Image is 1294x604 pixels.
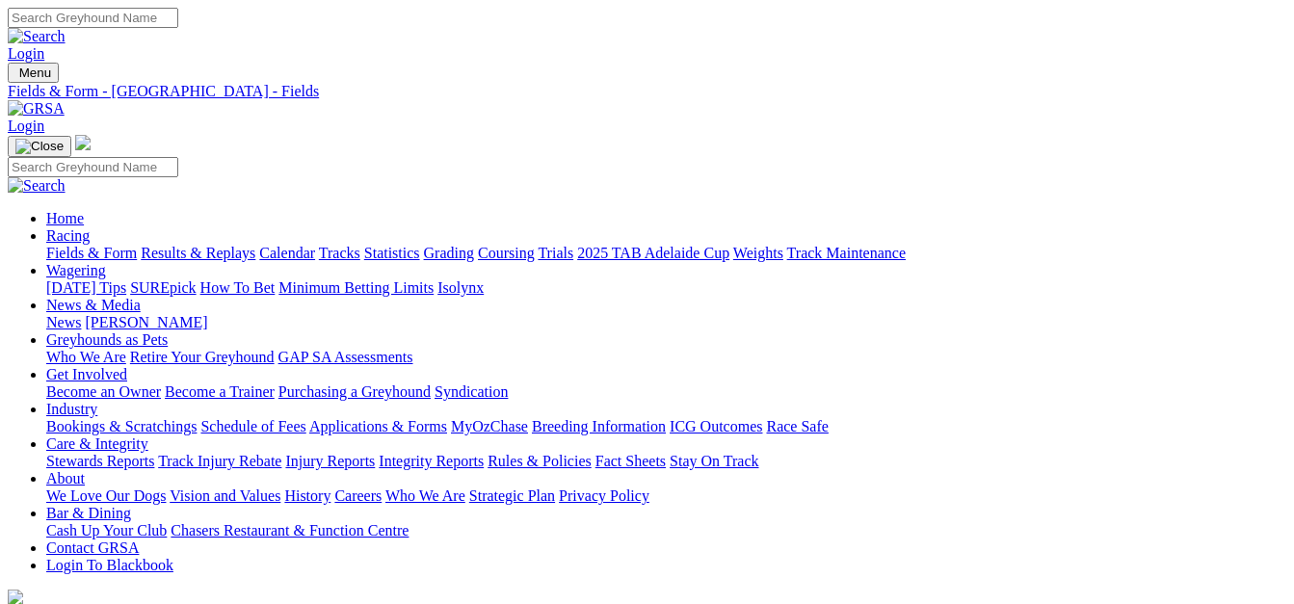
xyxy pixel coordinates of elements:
a: Syndication [435,383,508,400]
div: Wagering [46,279,1286,297]
a: Careers [334,487,382,504]
span: Menu [19,66,51,80]
a: Privacy Policy [559,487,649,504]
a: Grading [424,245,474,261]
a: Wagering [46,262,106,278]
a: Bar & Dining [46,505,131,521]
img: Close [15,139,64,154]
div: Get Involved [46,383,1286,401]
img: GRSA [8,100,65,118]
a: Get Involved [46,366,127,382]
button: Toggle navigation [8,63,59,83]
a: News & Media [46,297,141,313]
a: Care & Integrity [46,435,148,452]
a: History [284,487,330,504]
a: Racing [46,227,90,244]
div: Bar & Dining [46,522,1286,539]
a: Stay On Track [670,453,758,469]
a: Injury Reports [285,453,375,469]
a: MyOzChase [451,418,528,434]
a: Tracks [319,245,360,261]
a: Track Injury Rebate [158,453,281,469]
a: Retire Your Greyhound [130,349,275,365]
a: Vision and Values [170,487,280,504]
a: ICG Outcomes [670,418,762,434]
a: Schedule of Fees [200,418,305,434]
a: Contact GRSA [46,539,139,556]
a: Statistics [364,245,420,261]
a: Become a Trainer [165,383,275,400]
a: Industry [46,401,97,417]
div: Care & Integrity [46,453,1286,470]
a: Applications & Forms [309,418,447,434]
a: Stewards Reports [46,453,154,469]
a: Home [46,210,84,226]
a: Who We Are [46,349,126,365]
img: Search [8,28,66,45]
a: Race Safe [766,418,828,434]
div: About [46,487,1286,505]
a: Isolynx [437,279,484,296]
a: GAP SA Assessments [278,349,413,365]
a: Login To Blackbook [46,557,173,573]
a: 2025 TAB Adelaide Cup [577,245,729,261]
input: Search [8,157,178,177]
a: Cash Up Your Club [46,522,167,538]
a: SUREpick [130,279,196,296]
a: Results & Replays [141,245,255,261]
a: Purchasing a Greyhound [278,383,431,400]
a: Track Maintenance [787,245,906,261]
a: Who We Are [385,487,465,504]
div: Industry [46,418,1286,435]
a: Fields & Form [46,245,137,261]
a: Login [8,45,44,62]
a: Greyhounds as Pets [46,331,168,348]
a: Trials [538,245,573,261]
a: Fields & Form - [GEOGRAPHIC_DATA] - Fields [8,83,1286,100]
img: logo-grsa-white.png [75,135,91,150]
a: Breeding Information [532,418,666,434]
a: Weights [733,245,783,261]
a: Login [8,118,44,134]
div: News & Media [46,314,1286,331]
a: Become an Owner [46,383,161,400]
a: Calendar [259,245,315,261]
div: Racing [46,245,1286,262]
a: Fact Sheets [595,453,666,469]
a: Integrity Reports [379,453,484,469]
input: Search [8,8,178,28]
a: News [46,314,81,330]
a: Strategic Plan [469,487,555,504]
a: Rules & Policies [488,453,592,469]
a: We Love Our Dogs [46,487,166,504]
a: Chasers Restaurant & Function Centre [171,522,409,538]
a: [PERSON_NAME] [85,314,207,330]
button: Toggle navigation [8,136,71,157]
a: How To Bet [200,279,276,296]
div: Greyhounds as Pets [46,349,1286,366]
img: Search [8,177,66,195]
a: Coursing [478,245,535,261]
a: Bookings & Scratchings [46,418,197,434]
a: [DATE] Tips [46,279,126,296]
a: About [46,470,85,486]
a: Minimum Betting Limits [278,279,434,296]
